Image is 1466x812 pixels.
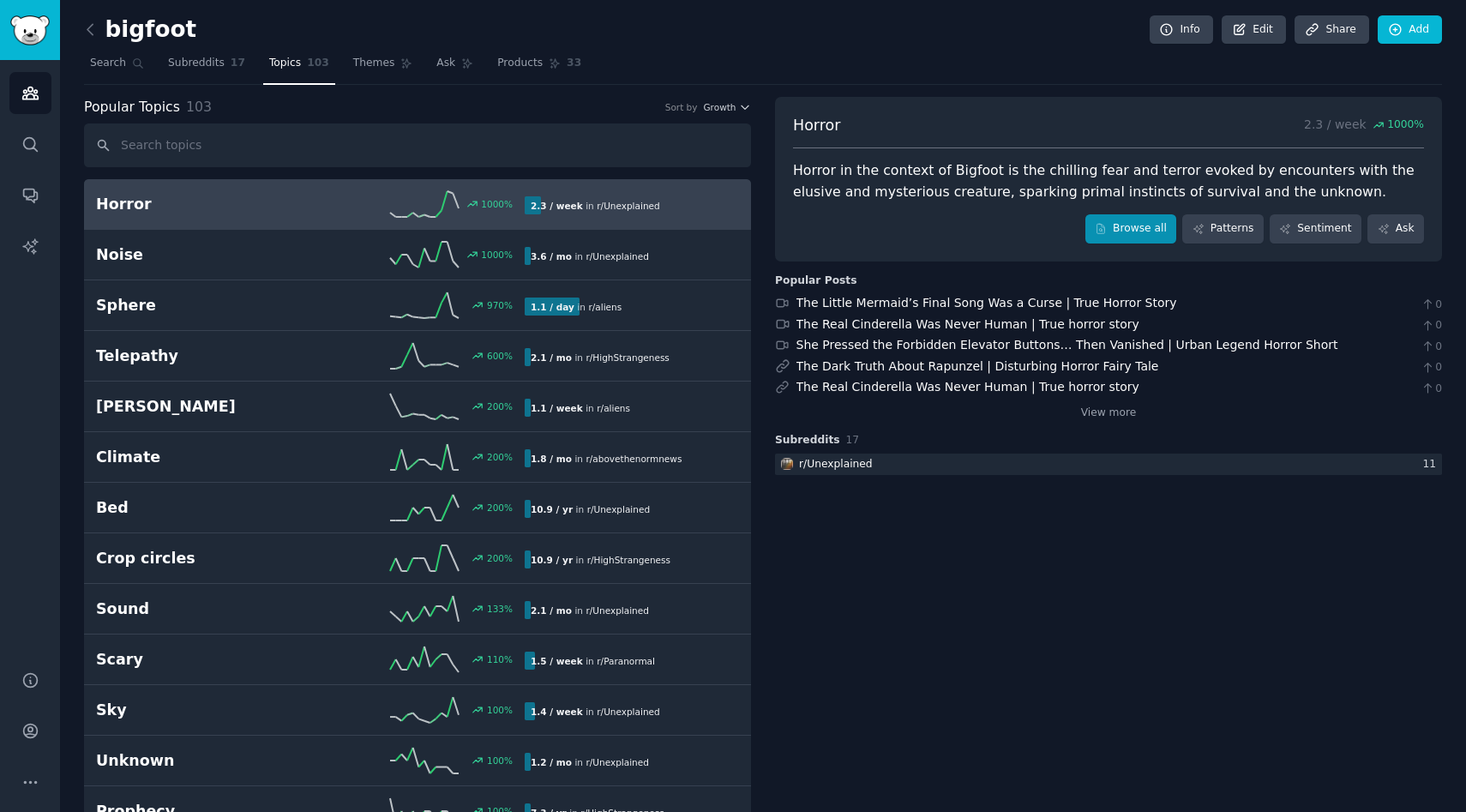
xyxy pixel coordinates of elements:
[84,16,196,44] h2: bigfoot
[793,160,1424,202] div: Horror in the context of Bigfoot is the chilling fear and terror evoked by encounters with the el...
[531,352,572,363] b: 2.1 / mo
[84,123,751,167] input: Search topics
[703,101,751,113] button: Growth
[430,50,479,85] a: Ask
[1367,214,1424,244] a: Ask
[567,56,581,71] span: 33
[84,584,751,635] a: Sound133%2.1 / moin r/Unexplained
[84,483,751,533] a: Bed200%10.9 / yrin r/Unexplained
[84,230,751,280] a: Noise1000%3.6 / moin r/Unexplained
[96,346,310,367] h2: Telepathy
[796,359,1159,373] a: The Dark Truth About Rapunzel | Disturbing Horror Fairy Tale
[1085,214,1177,244] a: Browse all
[531,605,572,616] b: 2.1 / mo
[84,533,751,584] a: Crop circles200%10.9 / yrin r/HighStrangeness
[1270,214,1361,244] a: Sentiment
[96,700,310,721] h2: Sky
[525,652,661,670] div: in
[487,755,513,767] div: 100 %
[586,251,648,262] span: r/ Unexplained
[1222,15,1286,45] a: Edit
[84,97,180,118] span: Popular Topics
[168,56,225,71] span: Subreddits
[487,653,513,665] div: 110 %
[347,50,419,85] a: Themes
[531,757,572,767] b: 1.2 / mo
[84,382,751,432] a: [PERSON_NAME]200%1.1 / weekin r/aliens
[186,99,212,115] span: 103
[586,605,648,616] span: r/ Unexplained
[10,15,50,45] img: GummySearch logo
[1378,15,1442,45] a: Add
[525,550,676,568] div: in
[525,449,688,467] div: in
[1081,406,1137,421] a: View more
[846,434,860,446] span: 17
[597,403,630,413] span: r/ aliens
[531,656,583,666] b: 1.5 / week
[96,447,310,468] h2: Climate
[525,753,655,771] div: in
[353,56,395,71] span: Themes
[531,454,572,464] b: 1.8 / mo
[525,196,666,214] div: in
[487,400,513,412] div: 200 %
[90,56,126,71] span: Search
[307,56,329,71] span: 103
[487,350,513,362] div: 600 %
[96,548,310,569] h2: Crop circles
[531,403,583,413] b: 1.1 / week
[525,399,636,417] div: in
[481,198,513,210] div: 1000 %
[487,451,513,463] div: 200 %
[269,56,301,71] span: Topics
[487,552,513,564] div: 200 %
[587,555,670,565] span: r/ HighStrangeness
[796,296,1177,310] a: The Little Mermaid’s Final Song Was a Curse | True Horror Story
[96,295,310,316] h2: Sphere
[525,601,655,619] div: in
[1387,117,1424,133] span: 1000 %
[1295,15,1368,45] a: Share
[781,458,793,470] img: Unexplained
[799,457,873,472] div: r/ Unexplained
[96,598,310,620] h2: Sound
[84,736,751,786] a: Unknown100%1.2 / moin r/Unexplained
[1421,318,1442,334] span: 0
[96,497,310,519] h2: Bed
[96,244,310,266] h2: Noise
[586,352,669,363] span: r/ HighStrangeness
[1422,457,1442,472] div: 11
[1150,15,1213,45] a: Info
[588,302,622,312] span: r/ aliens
[796,317,1139,331] a: The Real Cinderella Was Never Human | True horror story
[587,504,650,514] span: r/ Unexplained
[531,302,574,312] b: 1.1 / day
[531,707,583,717] b: 1.4 / week
[487,603,513,615] div: 133 %
[525,348,676,366] div: in
[586,757,648,767] span: r/ Unexplained
[531,201,583,211] b: 2.3 / week
[84,280,751,331] a: Sphere970%1.1 / dayin r/aliens
[497,56,543,71] span: Products
[525,298,628,316] div: in
[597,201,659,211] span: r/ Unexplained
[84,635,751,685] a: Scary110%1.5 / weekin r/Paranormal
[525,500,656,518] div: in
[487,299,513,311] div: 970 %
[1304,115,1424,136] p: 2.3 / week
[1421,382,1442,397] span: 0
[796,380,1139,394] a: The Real Cinderella Was Never Human | True horror story
[1421,360,1442,376] span: 0
[84,432,751,483] a: Climate200%1.8 / moin r/abovethenormnews
[481,249,513,261] div: 1000 %
[531,251,572,262] b: 3.6 / mo
[775,433,840,448] span: Subreddits
[84,331,751,382] a: Telepathy600%2.1 / moin r/HighStrangeness
[487,704,513,716] div: 100 %
[96,649,310,671] h2: Scary
[531,555,573,565] b: 10.9 / yr
[531,504,573,514] b: 10.9 / yr
[96,194,310,215] h2: Horror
